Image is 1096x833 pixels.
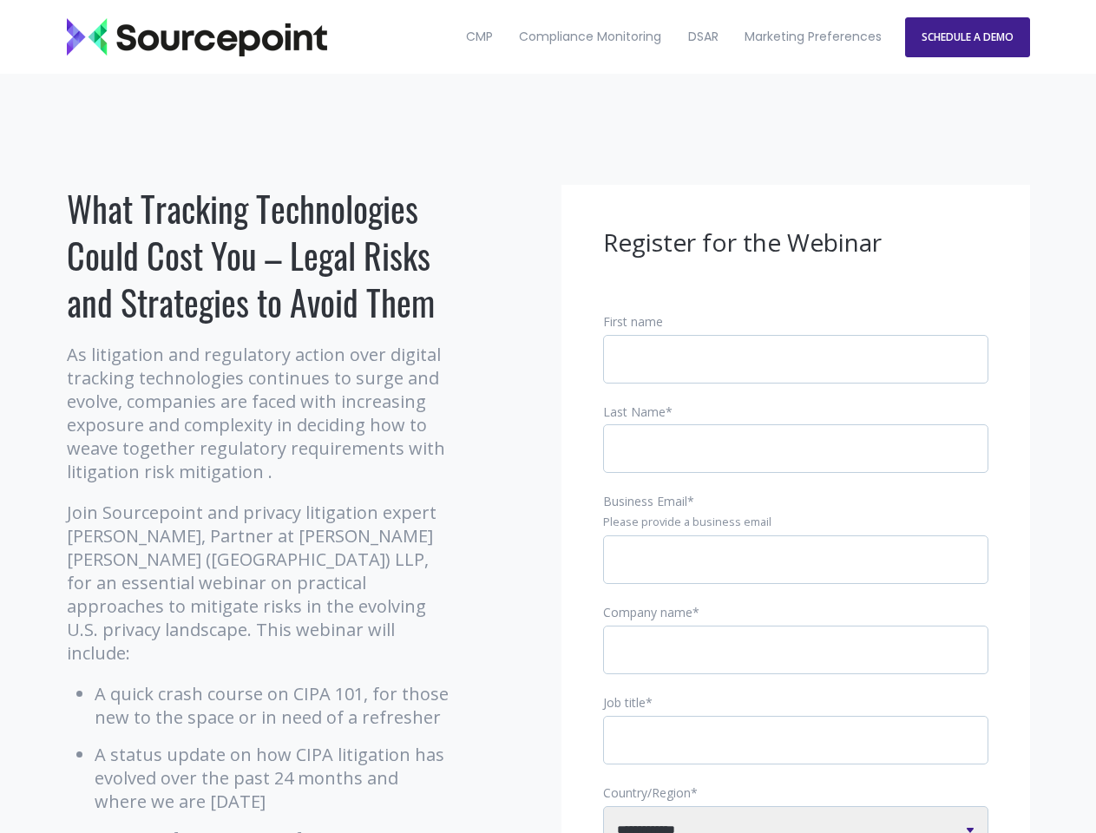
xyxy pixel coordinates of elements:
[905,17,1030,57] a: SCHEDULE A DEMO
[67,18,327,56] img: Sourcepoint_logo_black_transparent (2)-2
[603,694,646,711] span: Job title
[67,343,453,483] p: As litigation and regulatory action over digital tracking technologies continues to surge and evo...
[95,743,453,813] li: A status update on how CIPA litigation has evolved over the past 24 months and where we are [DATE]
[67,185,453,325] h1: What Tracking Technologies Could Cost You – Legal Risks and Strategies to Avoid Them
[603,313,663,330] span: First name
[95,682,453,729] li: A quick crash course on CIPA 101, for those new to the space or in need of a refresher
[603,515,988,530] legend: Please provide a business email
[603,604,692,620] span: Company name
[603,403,666,420] span: Last Name
[603,226,988,259] h3: Register for the Webinar
[603,784,691,801] span: Country/Region
[603,493,687,509] span: Business Email
[67,501,453,665] p: Join Sourcepoint and privacy litigation expert [PERSON_NAME], Partner at [PERSON_NAME] [PERSON_NA...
